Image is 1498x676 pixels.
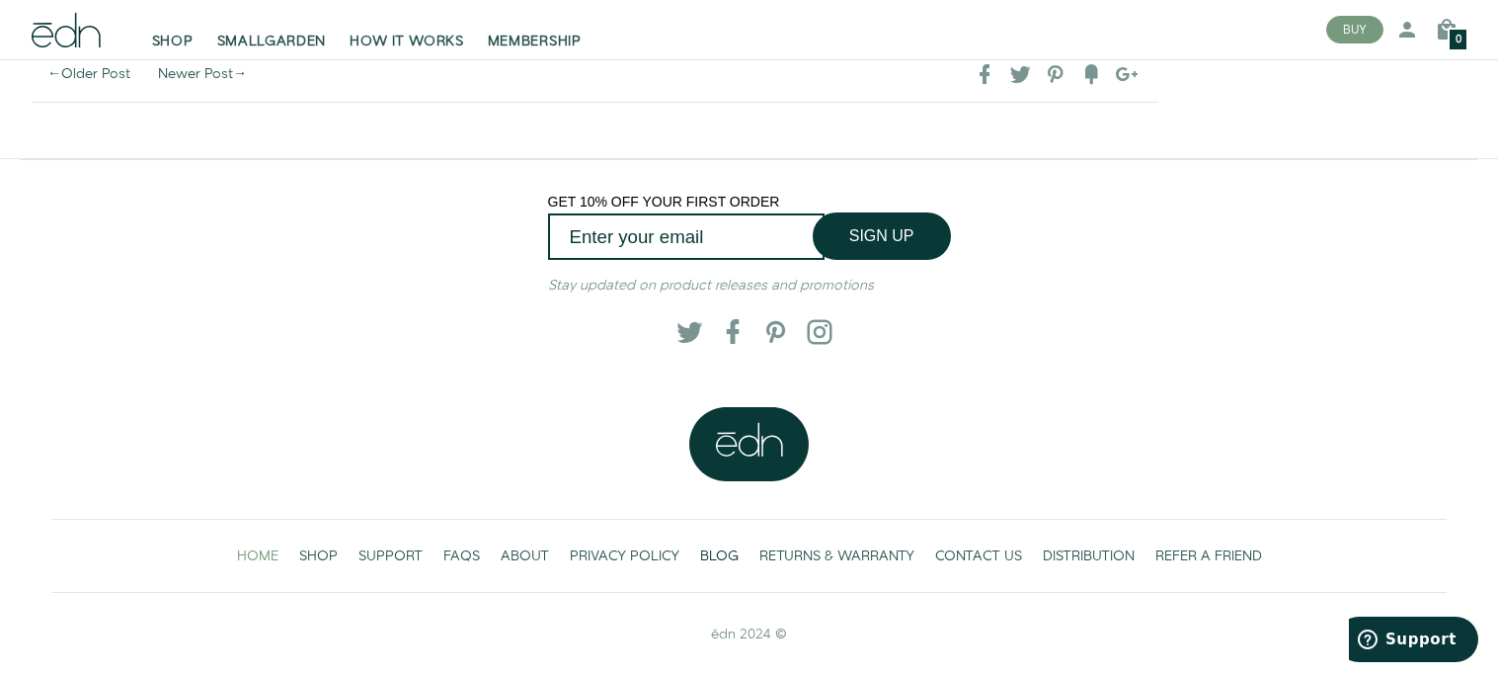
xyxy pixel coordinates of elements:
span: ABOUT [501,547,549,566]
span: → [233,63,247,83]
span: ēdn 2024 © [711,625,787,644]
input: Enter your email [548,213,825,260]
span: REFER A FRIEND [1155,547,1262,566]
a: FAQS [433,536,490,576]
span: HOME [237,547,278,566]
span: SMALLGARDEN [217,32,327,51]
em: Stay updated on product releases and promotions [548,276,874,296]
a: HOME [226,536,288,576]
a: SMALLGARDEN [205,8,339,51]
span: HOW IT WORKS [350,32,463,51]
span: DISTRIBUTION [1043,547,1135,566]
a: SHOP [288,536,348,576]
a: BLOG [689,536,749,576]
a: PRIVACY POLICY [559,536,689,576]
span: SUPPORT [358,547,423,566]
a: CONTACT US [924,536,1032,576]
a: ←Older Post [47,63,130,84]
span: FAQS [443,547,480,566]
span: SHOP [152,32,194,51]
a: ABOUT [490,536,559,576]
a: DISTRIBUTION [1032,536,1144,576]
a: MEMBERSHIP [476,8,593,51]
span: MEMBERSHIP [488,32,582,51]
span: CONTACT US [935,547,1022,566]
button: BUY [1326,16,1383,43]
span: 0 [1456,35,1461,45]
a: SHOP [140,8,205,51]
iframe: Opens a widget where you can find more information [1349,617,1478,666]
a: SUPPORT [348,536,433,576]
button: SIGN UP [813,212,951,260]
span: PRIVACY POLICY [570,547,679,566]
a: RETURNS & WARRANTY [749,536,924,576]
a: Newer Post→ [158,63,247,84]
span: ← [47,63,61,83]
a: REFER A FRIEND [1144,536,1272,576]
span: RETURNS & WARRANTY [759,547,914,566]
span: GET 10% OFF YOUR FIRST ORDER [548,194,780,210]
a: HOW IT WORKS [338,8,475,51]
span: BLOG [700,547,739,566]
span: SHOP [299,547,338,566]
